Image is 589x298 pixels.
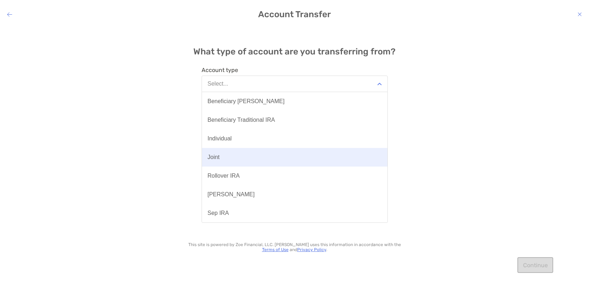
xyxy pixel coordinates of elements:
[202,76,388,92] button: Select...
[208,135,232,142] div: Individual
[208,98,285,105] div: Beneficiary [PERSON_NAME]
[202,185,387,204] button: [PERSON_NAME]
[202,67,388,73] span: Account type
[208,191,255,198] div: [PERSON_NAME]
[202,167,387,185] button: Rollover IRA
[202,92,387,111] button: Beneficiary [PERSON_NAME]
[262,247,289,252] a: Terms of Use
[193,47,396,57] h4: What type of account are you transferring from?
[202,204,387,222] button: Sep IRA
[202,129,387,148] button: Individual
[208,210,229,216] div: Sep IRA
[208,81,228,87] div: Select...
[297,247,326,252] a: Privacy Policy
[187,242,402,252] p: This site is powered by Zoe Financial, LLC. [PERSON_NAME] uses this information in accordance wit...
[208,154,220,160] div: Joint
[202,111,387,129] button: Beneficiary Traditional IRA
[208,173,240,179] div: Rollover IRA
[377,83,382,85] img: Open dropdown arrow
[208,117,275,123] div: Beneficiary Traditional IRA
[202,148,387,167] button: Joint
